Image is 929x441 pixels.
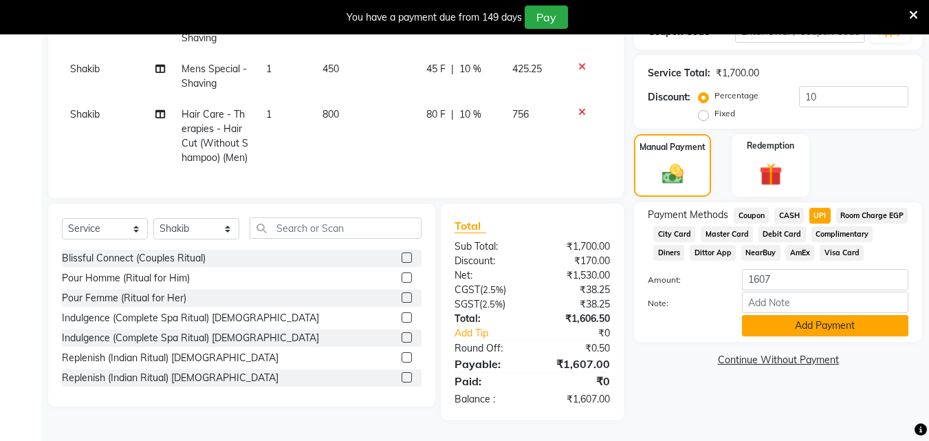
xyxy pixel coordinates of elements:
span: Payment Methods [648,208,728,222]
span: CASH [774,208,804,224]
div: Sub Total: [444,239,532,254]
div: Net: [444,268,532,283]
div: You have a payment due from 149 days [347,10,522,25]
div: Indulgence (Complete Spa Ritual) [DEMOGRAPHIC_DATA] [62,311,319,325]
div: ₹1,607.00 [532,356,620,372]
button: Add Payment [742,315,908,336]
span: 80 F [426,107,446,122]
span: 425.25 [512,63,542,75]
input: Amount [742,269,908,290]
div: Balance : [444,392,532,407]
div: ₹1,530.00 [532,268,620,283]
span: 1 [266,63,272,75]
span: | [451,62,454,76]
span: CGST [455,283,480,296]
div: Indulgence (Complete Spa Ritual) [DEMOGRAPHIC_DATA] [62,331,319,345]
label: Manual Payment [640,141,706,153]
div: Payable: [444,356,532,372]
span: Hair Care - Therapies - Hair Cut (Without Shampoo) (Men) [182,108,248,164]
a: Add Tip [444,326,547,341]
div: Round Off: [444,341,532,356]
div: Paid: [444,373,532,389]
span: Total [455,219,486,233]
div: Pour Femme (Ritual for Her) [62,291,186,305]
span: Dittor App [690,245,736,261]
img: _cash.svg [655,162,690,186]
span: Diners [653,245,684,261]
div: ₹1,700.00 [532,239,620,254]
span: 10 % [459,62,481,76]
span: 800 [323,108,339,120]
label: Amount: [637,274,731,286]
div: Service Total: [648,66,710,80]
div: ₹1,700.00 [716,66,759,80]
span: AmEx [786,245,815,261]
span: 2.5% [483,284,503,295]
div: Total: [444,312,532,326]
div: ₹0 [532,373,620,389]
a: Continue Without Payment [637,353,919,367]
div: ₹170.00 [532,254,620,268]
div: Discount: [444,254,532,268]
span: City Card [653,226,695,242]
button: Pay [525,6,568,29]
span: Room Charge EGP [836,208,908,224]
span: Complimentary [811,226,873,242]
span: SGST [455,298,479,310]
span: Shakib [70,108,100,120]
span: 450 [323,63,339,75]
label: Redemption [747,140,794,152]
div: Replenish (Indian Ritual) [DEMOGRAPHIC_DATA] [62,371,278,385]
span: Coupon [734,208,769,224]
span: Visa Card [820,245,864,261]
div: ₹0.50 [532,341,620,356]
div: ( ) [444,283,532,297]
span: Shakib [70,63,100,75]
div: ₹0 [547,326,621,341]
label: Fixed [714,107,735,120]
div: Blissful Connect (Couples Ritual) [62,251,206,266]
div: ₹38.25 [532,297,620,312]
span: 1 [266,108,272,120]
div: ₹38.25 [532,283,620,297]
span: 10 % [459,107,481,122]
div: Pour Homme (Ritual for Him) [62,271,190,286]
div: Discount: [648,90,690,105]
label: Note: [637,297,731,310]
span: | [451,107,454,122]
img: _gift.svg [752,160,789,189]
input: Add Note [742,292,908,313]
span: UPI [809,208,831,224]
span: NearBuy [741,245,780,261]
span: Debit Card [758,226,806,242]
span: 756 [512,108,529,120]
input: Search or Scan [250,217,422,239]
span: 2.5% [482,299,503,310]
label: Percentage [714,89,758,102]
span: Mens Special - Shaving [182,63,247,89]
span: 45 F [426,62,446,76]
div: Replenish (Indian Ritual) [DEMOGRAPHIC_DATA] [62,351,278,365]
span: Master Card [701,226,753,242]
div: ₹1,606.50 [532,312,620,326]
div: ( ) [444,297,532,312]
div: ₹1,607.00 [532,392,620,407]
